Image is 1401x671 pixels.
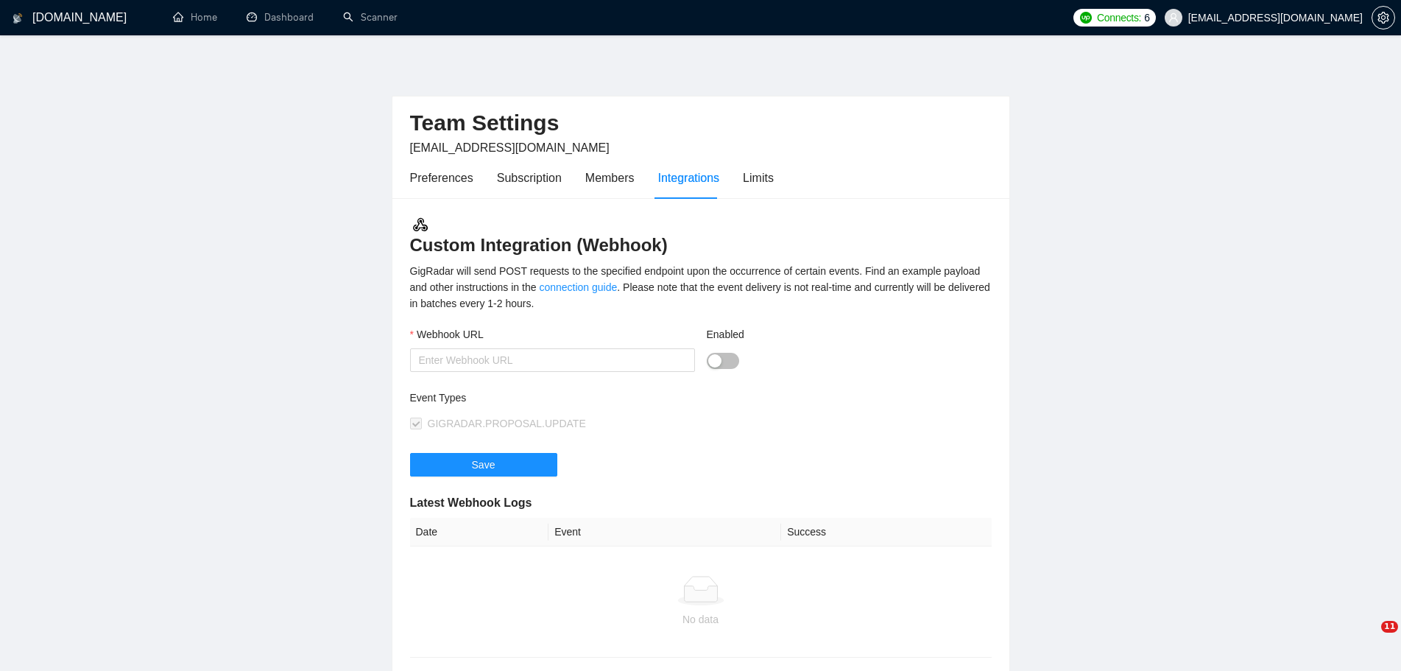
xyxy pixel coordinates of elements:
iframe: Intercom live chat [1351,621,1386,656]
th: Event [548,518,781,547]
span: setting [1372,12,1394,24]
span: 6 [1144,10,1150,26]
div: Members [585,169,635,187]
a: dashboardDashboard [247,11,314,24]
div: No data [416,611,986,628]
a: homeHome [173,11,217,24]
span: Connects: [1097,10,1141,26]
a: setting [1372,12,1395,24]
input: Webhook URL [410,348,695,372]
span: user [1168,13,1179,23]
div: Limits [743,169,774,187]
span: Save [472,457,495,473]
div: Preferences [410,169,473,187]
img: logo [13,7,23,30]
div: GigRadar will send POST requests to the specified endpoint upon the occurrence of certain events.... [410,263,992,312]
span: 11 [1381,621,1398,633]
th: Success [781,518,991,547]
button: Enabled [707,353,739,369]
img: webhook.3a52c8ec.svg [412,216,429,233]
a: connection guide [539,281,617,293]
h5: Latest Webhook Logs [410,494,992,512]
div: Subscription [497,169,562,187]
label: Enabled [707,326,744,342]
span: [EMAIL_ADDRESS][DOMAIN_NAME] [410,141,610,154]
label: Webhook URL [410,326,484,342]
th: Date [410,518,549,547]
button: Save [410,453,557,477]
label: Event Types [410,390,467,406]
div: Integrations [658,169,720,187]
a: searchScanner [343,11,398,24]
h2: Team Settings [410,108,992,138]
button: setting [1372,6,1395,29]
img: upwork-logo.png [1080,12,1092,24]
h3: Custom Integration (Webhook) [410,216,992,257]
span: GIGRADAR.PROPOSAL.UPDATE [428,418,586,429]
